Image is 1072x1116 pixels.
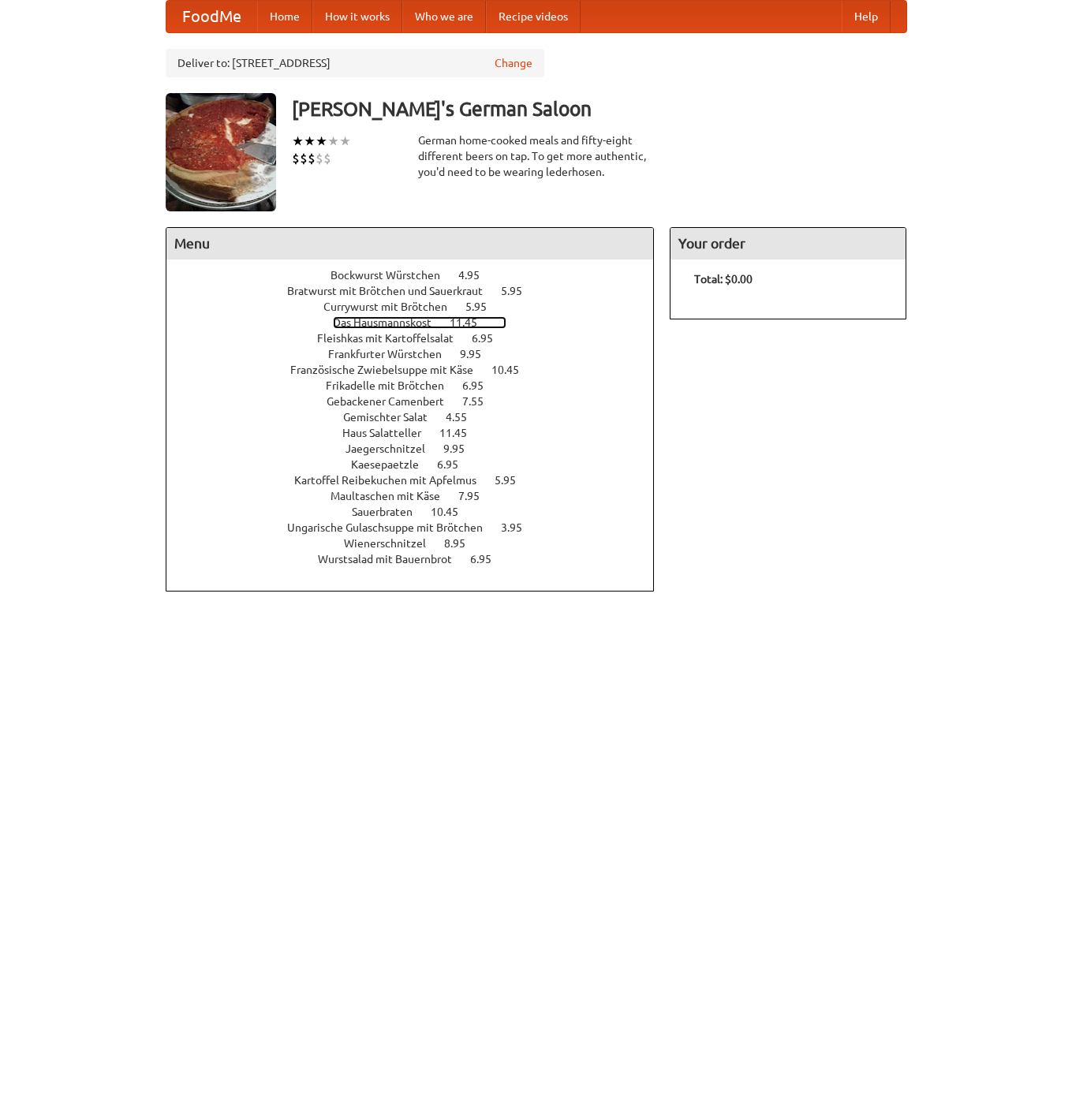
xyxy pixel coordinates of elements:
span: Gemischter Salat [343,411,443,424]
li: $ [292,150,300,167]
span: 9.95 [460,348,497,360]
div: German home-cooked meals and fifty-eight different beers on tap. To get more authentic, you'd nee... [418,133,655,180]
a: Das Hausmannskost 11.45 [333,316,506,329]
li: $ [308,150,316,167]
span: Frankfurter Würstchen [328,348,458,360]
span: Maultaschen mit Käse [331,490,456,502]
a: Maultaschen mit Käse 7.95 [331,490,509,502]
span: Wurstsalad mit Bauernbrot [318,553,468,565]
a: Frikadelle mit Brötchen 6.95 [326,379,513,392]
li: ★ [304,133,316,150]
span: 4.95 [458,269,495,282]
a: Sauerbraten 10.45 [352,506,487,518]
span: 11.45 [450,316,493,329]
span: Currywurst mit Brötchen [323,300,463,313]
span: 9.95 [443,442,480,455]
span: 6.95 [472,332,509,345]
a: Jaegerschnitzel 9.95 [346,442,494,455]
a: Gemischter Salat 4.55 [343,411,496,424]
span: Bockwurst Würstchen [331,269,456,282]
a: Wurstsalad mit Bauernbrot 6.95 [318,553,521,565]
a: Kartoffel Reibekuchen mit Apfelmus 5.95 [294,474,545,487]
span: 8.95 [444,537,481,550]
a: Bratwurst mit Brötchen und Sauerkraut 5.95 [287,285,551,297]
a: FoodMe [166,1,257,32]
a: Gebackener Camenbert 7.55 [327,395,513,408]
span: 6.95 [437,458,474,471]
span: 6.95 [462,379,499,392]
span: Bratwurst mit Brötchen und Sauerkraut [287,285,499,297]
span: Fleishkas mit Kartoffelsalat [317,332,469,345]
a: Wienerschnitzel 8.95 [344,537,495,550]
span: 6.95 [470,553,507,565]
span: Frikadelle mit Brötchen [326,379,460,392]
li: ★ [327,133,339,150]
li: ★ [339,133,351,150]
span: Jaegerschnitzel [346,442,441,455]
b: Total: $0.00 [694,273,753,286]
a: Change [495,55,532,71]
a: Currywurst mit Brötchen 5.95 [323,300,516,313]
span: 11.45 [439,427,483,439]
span: Das Hausmannskost [333,316,447,329]
span: Kaesepaetzle [351,458,435,471]
a: Fleishkas mit Kartoffelsalat 6.95 [317,332,522,345]
span: Ungarische Gulaschsuppe mit Brötchen [287,521,499,534]
a: Kaesepaetzle 6.95 [351,458,487,471]
span: 5.95 [501,285,538,297]
a: Haus Salatteller 11.45 [342,427,496,439]
span: Gebackener Camenbert [327,395,460,408]
span: 7.55 [462,395,499,408]
a: Frankfurter Würstchen 9.95 [328,348,510,360]
a: Who we are [402,1,486,32]
span: Sauerbraten [352,506,428,518]
a: Bockwurst Würstchen 4.95 [331,269,509,282]
span: 10.45 [431,506,474,518]
span: Haus Salatteller [342,427,437,439]
li: $ [323,150,331,167]
a: How it works [312,1,402,32]
li: ★ [292,133,304,150]
span: Französische Zwiebelsuppe mit Käse [290,364,489,376]
span: Wienerschnitzel [344,537,442,550]
a: Home [257,1,312,32]
li: $ [316,150,323,167]
div: Deliver to: [STREET_ADDRESS] [166,49,544,77]
a: Help [842,1,891,32]
h4: Your order [670,228,906,259]
a: Ungarische Gulaschsuppe mit Brötchen 3.95 [287,521,551,534]
span: Kartoffel Reibekuchen mit Apfelmus [294,474,492,487]
a: Französische Zwiebelsuppe mit Käse 10.45 [290,364,548,376]
span: 4.55 [446,411,483,424]
li: $ [300,150,308,167]
span: 5.95 [495,474,532,487]
li: ★ [316,133,327,150]
span: 10.45 [491,364,535,376]
span: 7.95 [458,490,495,502]
h4: Menu [166,228,654,259]
span: 5.95 [465,300,502,313]
img: angular.jpg [166,93,276,211]
span: 3.95 [501,521,538,534]
a: Recipe videos [486,1,581,32]
h3: [PERSON_NAME]'s German Saloon [292,93,907,125]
